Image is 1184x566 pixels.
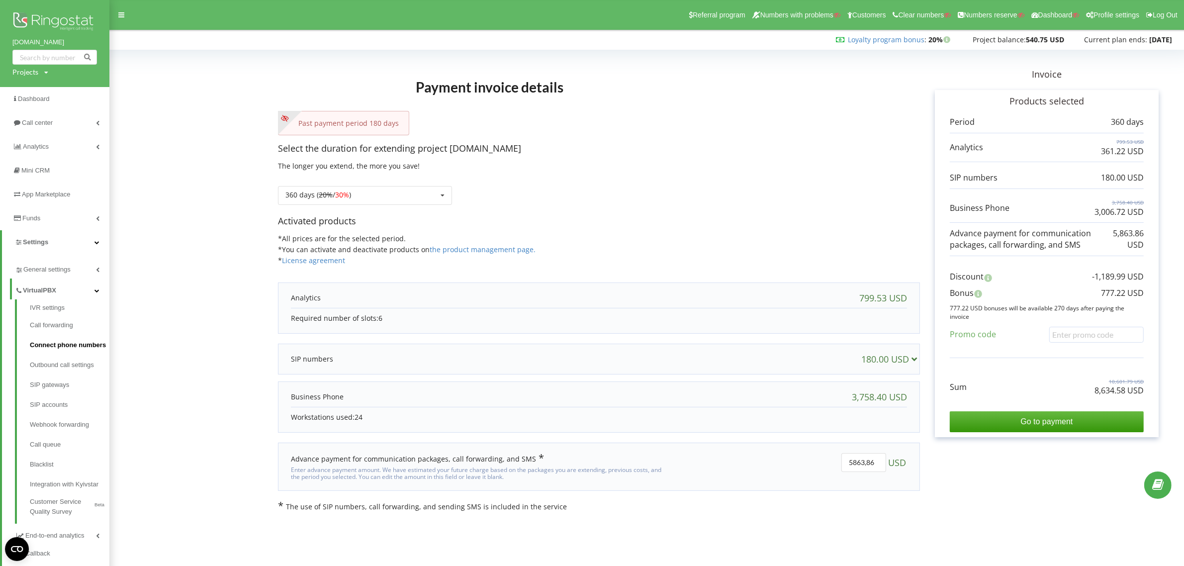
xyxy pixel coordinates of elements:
[1094,378,1144,385] p: 10,601.79 USD
[291,412,907,422] p: Workstations used:
[30,435,109,455] a: Call queue
[23,285,56,295] span: VirtualPBX
[30,474,109,494] a: Integration with Kyivstar
[950,381,967,393] p: Sum
[950,228,1113,251] p: Advance payment for communication packages, call forwarding, and SMS
[278,234,406,243] span: *All prices are for the selected period.
[30,415,109,435] a: Webhook forwarding
[950,329,996,340] p: Promo code
[1149,35,1172,44] strong: [DATE]
[964,11,1017,19] span: Numbers reserve
[291,293,321,303] p: Analytics
[1101,138,1144,145] p: 799.53 USD
[1093,11,1139,19] span: Profile settings
[319,190,333,199] s: 20%
[288,118,399,128] p: Past payment period 180 days
[950,95,1144,108] p: Products selected
[848,35,924,44] a: Loyalty program bonus
[1094,199,1144,206] p: 3,758.40 USD
[22,214,40,222] span: Funds
[760,11,833,19] span: Numbers with problems
[30,395,109,415] a: SIP accounts
[1084,35,1147,44] span: Current plan ends:
[888,453,906,472] span: USD
[852,392,907,402] div: 3,758.40 USD
[378,313,382,323] span: 6
[950,304,1144,321] p: 777.22 USD bonuses will be available 270 days after paying the invoice
[278,501,920,512] p: The use of SIP numbers, call forwarding, and sending SMS is included in the service
[278,142,920,155] p: Select the duration for extending project [DOMAIN_NAME]
[355,412,363,422] span: 24
[291,453,544,464] div: Advance payment for communication packages, call forwarding, and SMS
[1092,271,1144,283] p: -1,189.99 USD
[18,95,50,102] span: Dashboard
[30,315,109,335] a: Call forwarding
[15,279,109,299] a: VirtualPBX
[693,11,745,19] span: Referral program
[278,63,702,111] h1: Payment invoice details
[920,68,1174,81] p: Invoice
[928,35,953,44] strong: 20%
[5,537,29,561] button: Open CMP widget
[430,245,536,254] a: the product management page.
[25,549,50,559] span: Callback
[291,392,344,402] p: Business Phone
[1101,172,1144,184] p: 180.00 USD
[278,245,536,254] span: *You can activate and deactivate products on
[1026,35,1064,44] strong: 540.75 USD
[950,411,1144,432] input: Go to payment
[15,545,109,563] a: Callback
[12,37,97,47] a: [DOMAIN_NAME]
[25,531,85,541] span: End-to-end analytics
[291,313,907,323] p: Required number of slots:
[21,167,50,174] span: Mini CRM
[848,35,926,44] span: :
[1049,327,1144,342] input: Enter promo code
[278,215,920,228] p: Activated products
[30,355,109,375] a: Outbound call settings
[30,375,109,395] a: SIP gateways
[12,10,97,35] img: Ringostat logo
[23,143,49,150] span: Analytics
[335,190,349,199] span: 30%
[30,455,109,474] a: Blacklist
[22,119,53,126] span: Call center
[950,271,984,283] p: Discount
[859,293,907,303] div: 799.53 USD
[291,354,333,364] p: SIP numbers
[950,172,998,184] p: SIP numbers
[852,11,886,19] span: Customers
[30,494,109,517] a: Customer Service Quality SurveyBeta
[278,161,420,171] span: The longer you extend, the more you save!
[23,265,71,275] span: General settings
[1101,146,1144,157] p: 361.22 USD
[15,524,109,545] a: End-to-end analytics
[12,50,97,65] input: Search by number
[12,67,38,77] div: Projects
[2,230,109,254] a: Settings
[282,256,345,265] a: License agreement
[950,142,983,153] p: Analytics
[22,190,71,198] span: App Marketplace
[950,202,1009,214] p: Business Phone
[1153,11,1178,19] span: Log Out
[30,303,109,315] a: IVR settings
[30,335,109,355] a: Connect phone numbers
[1101,287,1144,299] p: 777.22 USD
[23,238,48,246] span: Settings
[1094,206,1144,218] p: 3,006.72 USD
[15,258,109,279] a: General settings
[973,35,1026,44] span: Project balance:
[861,354,921,364] div: 180.00 USD
[291,464,671,481] div: Enter advance payment amount. We have estimated your future charge based on the packages you are ...
[1113,228,1144,251] p: 5,863.86 USD
[950,287,974,299] p: Bonus
[1094,385,1144,396] p: 8,634.58 USD
[950,116,975,128] p: Period
[899,11,944,19] span: Clear numbers
[285,191,351,198] div: 360 days ( / )
[1038,11,1073,19] span: Dashboard
[1111,116,1144,128] p: 360 days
